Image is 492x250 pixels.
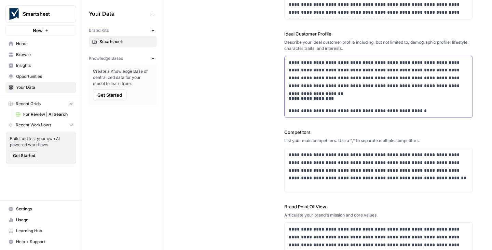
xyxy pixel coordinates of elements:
[5,214,76,225] a: Usage
[33,27,43,34] span: New
[23,111,73,117] span: For Review | AI Search
[16,122,51,128] span: Recent Workflows
[16,239,73,245] span: Help + Support
[89,36,157,47] a: Smartsheet
[5,60,76,71] a: Insights
[5,5,76,23] button: Workspace: Smartsheet
[10,151,38,160] button: Get Started
[8,8,20,20] img: Smartsheet Logo
[284,138,473,144] div: List your main competitors. Use a "," to separate multiple competitors.
[16,228,73,234] span: Learning Hub
[5,225,76,236] a: Learning Hub
[284,203,473,210] label: Brand Point Of View
[89,10,149,18] span: Your Data
[16,84,73,91] span: Your Data
[5,25,76,36] button: New
[23,11,64,17] span: Smartsheet
[16,41,73,47] span: Home
[93,89,126,100] button: Get Started
[5,99,76,109] button: Recent Grids
[13,109,76,120] a: For Review | AI Search
[16,101,41,107] span: Recent Grids
[16,52,73,58] span: Browse
[16,73,73,80] span: Opportunities
[284,39,473,52] div: Describe your ideal customer profile including, but not limited to, demographic profile, lifestyl...
[89,55,123,61] span: Knowledge Bases
[89,27,109,33] span: Brand Kits
[5,236,76,247] button: Help + Support
[16,217,73,223] span: Usage
[5,71,76,82] a: Opportunities
[10,136,72,148] span: Build and test your own AI powered workflows
[97,92,122,98] span: Get Started
[5,82,76,93] a: Your Data
[16,62,73,69] span: Insights
[284,129,473,136] label: Competitors
[284,212,473,218] div: Articulate your brand's mission and core values.
[93,68,153,87] span: Create a Knowledge Base of centralized data for your model to learn from.
[13,153,35,159] span: Get Started
[284,30,473,37] label: Ideal Customer Profile
[99,39,154,45] span: Smartsheet
[5,38,76,49] a: Home
[5,120,76,130] button: Recent Workflows
[16,206,73,212] span: Settings
[5,204,76,214] a: Settings
[5,49,76,60] a: Browse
